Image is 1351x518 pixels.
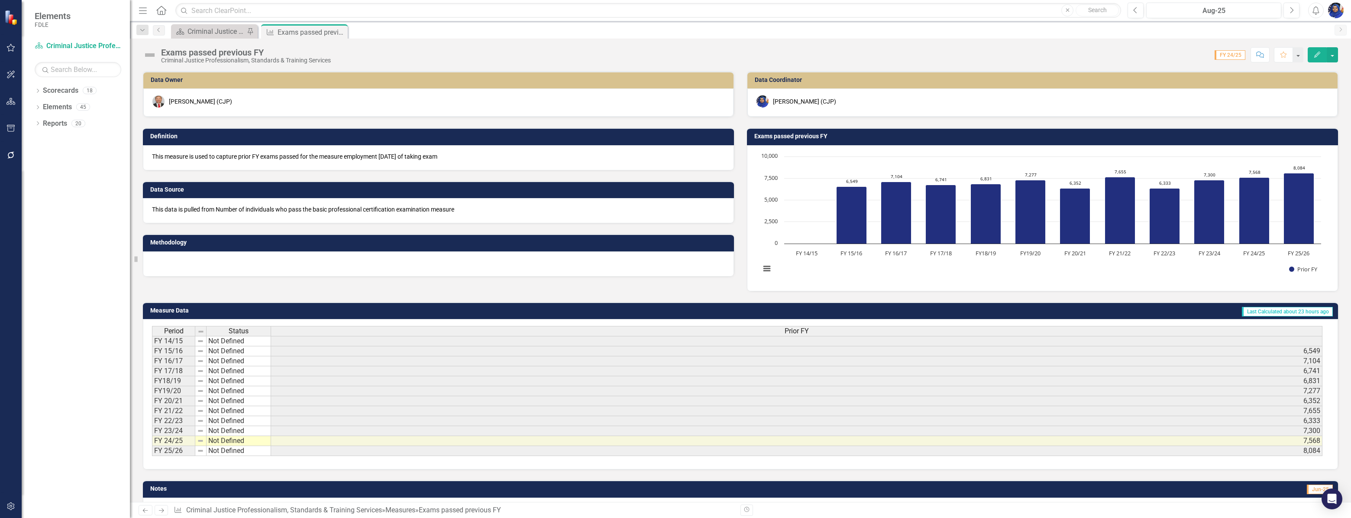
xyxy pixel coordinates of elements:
[271,396,1322,406] td: 6,352
[152,396,195,406] td: FY 20/21
[764,195,778,203] text: 5,000
[930,249,952,257] text: FY 17/18
[175,3,1121,18] input: Search ClearPoint...
[775,239,778,247] text: 0
[43,86,78,96] a: Scorecards
[419,506,501,514] div: Exams passed previous FY
[1243,249,1265,257] text: FY 24/25
[152,356,195,366] td: FY 16/17
[197,397,204,404] img: 8DAGhfEEPCf229AAAAAElFTkSuQmCC
[756,152,1329,282] div: Chart. Highcharts interactive chart.
[1070,180,1081,186] text: 6,352
[785,327,809,335] span: Prior FY
[755,77,1333,83] h3: Data Coordinator
[754,133,1334,140] h3: Exams passed previous FY
[1194,180,1225,244] path: FY 23/24, 7,300. Prior FY.
[1242,307,1333,316] span: Last Calculated about 23 hours ago
[207,336,271,346] td: Not Defined
[197,338,204,345] img: 8DAGhfEEPCf229AAAAAElFTkSuQmCC
[1239,177,1270,244] path: FY 24/25, 7,568. Prior FY.
[1015,180,1046,244] path: FY19/20, 7,277. Prior FY.
[926,185,956,244] path: FY 17/18, 6,741. Prior FY.
[271,356,1322,366] td: 7,104
[385,506,415,514] a: Measures
[76,104,90,111] div: 45
[271,386,1322,396] td: 7,277
[43,102,72,112] a: Elements
[152,205,725,214] p: This data is pulled from Number of individuals who pass the basic professional certification exam...
[761,262,773,274] button: View chart menu, Chart
[756,95,769,108] img: Somi Akter
[1088,7,1107,13] span: Search
[1204,172,1215,178] text: 7,300
[161,48,331,57] div: Exams passed previous FY
[143,48,157,62] img: Not Defined
[1149,6,1278,16] div: Aug-25
[152,336,195,346] td: FY 14/15
[152,376,195,386] td: FY18/19
[207,386,271,396] td: Not Defined
[271,406,1322,416] td: 7,655
[271,416,1322,426] td: 6,333
[161,57,331,64] div: Criminal Justice Professionalism, Standards & Training Services
[150,307,500,314] h3: Measure Data
[846,178,858,184] text: 6,549
[187,26,245,37] div: Criminal Justice Professionalism, Standards & Training Services Landing Page
[197,417,204,424] img: 8DAGhfEEPCf229AAAAAElFTkSuQmCC
[197,437,204,444] img: 8DAGhfEEPCf229AAAAAElFTkSuQmCC
[1293,165,1305,171] text: 8,084
[207,366,271,376] td: Not Defined
[152,426,195,436] td: FY 23/24
[71,120,85,127] div: 20
[1146,3,1281,18] button: Aug-25
[35,41,121,51] a: Criminal Justice Professionalism, Standards & Training Services
[35,62,121,77] input: Search Below...
[207,346,271,356] td: Not Defined
[207,426,271,436] td: Not Defined
[1150,188,1180,244] path: FY 22/23, 6,333. Prior FY.
[796,249,818,257] text: FY 14/15
[4,10,19,25] img: ClearPoint Strategy
[169,97,232,106] div: [PERSON_NAME] (CJP)
[1105,177,1135,244] path: FY 21/22, 7,655. Prior FY.
[152,152,725,161] p: This measure is used to capture prior FY exams passed for the measure employment [DATE] of taking...
[881,182,911,244] path: FY 16/17, 7,104. Prior FY.
[1322,489,1342,509] div: Open Intercom Messenger
[197,328,204,335] img: 8DAGhfEEPCf229AAAAAElFTkSuQmCC
[1064,249,1086,257] text: FY 20/21
[271,376,1322,386] td: 6,831
[186,506,382,514] a: Criminal Justice Professionalism, Standards & Training Services
[1020,249,1041,257] text: FY19/20
[152,95,165,108] img: Brett Kirkland
[229,327,249,335] span: Status
[891,173,902,179] text: 7,104
[1328,3,1344,18] img: Somi Akter
[152,366,195,376] td: FY 17/18
[197,407,204,414] img: 8DAGhfEEPCf229AAAAAElFTkSuQmCC
[271,436,1322,446] td: 7,568
[152,406,195,416] td: FY 21/22
[197,358,204,365] img: 8DAGhfEEPCf229AAAAAElFTkSuQmCC
[885,249,907,257] text: FY 16/17
[152,446,195,456] td: FY 25/26
[761,152,778,160] text: 10,000
[197,427,204,434] img: 8DAGhfEEPCf229AAAAAElFTkSuQmCC
[207,416,271,426] td: Not Defined
[1154,249,1175,257] text: FY 22/23
[980,176,992,182] text: 6,831
[773,97,836,106] div: [PERSON_NAME] (CJP)
[150,485,600,492] h3: Notes
[197,378,204,384] img: 8DAGhfEEPCf229AAAAAElFTkSuQmCC
[935,176,947,182] text: 6,741
[1307,485,1333,494] span: Jun-25
[152,416,195,426] td: FY 22/23
[1215,50,1245,60] span: FY 24/25
[271,346,1322,356] td: 6,549
[1289,265,1318,273] button: Show Prior FY
[152,436,195,446] td: FY 24/25
[207,356,271,366] td: Not Defined
[150,239,730,246] h3: Methodology
[197,447,204,454] img: 8DAGhfEEPCf229AAAAAElFTkSuQmCC
[764,217,778,225] text: 2,500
